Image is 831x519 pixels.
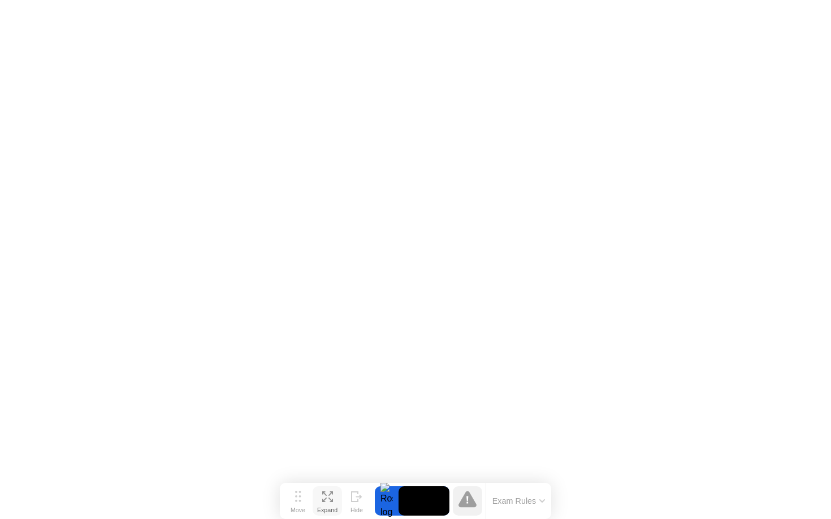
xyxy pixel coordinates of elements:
[283,486,313,516] button: Move
[317,507,337,513] div: Expand
[291,507,305,513] div: Move
[313,486,342,516] button: Expand
[342,486,371,516] button: Hide
[350,507,363,513] div: Hide
[489,496,549,506] button: Exam Rules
